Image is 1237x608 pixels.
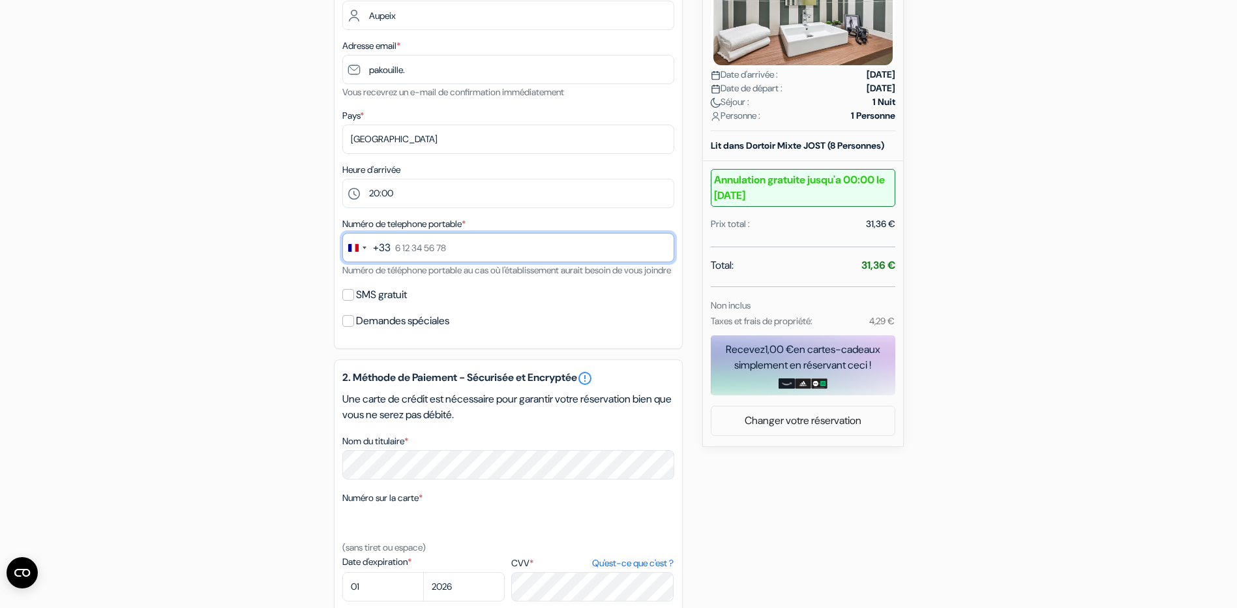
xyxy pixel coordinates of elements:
[342,55,674,84] input: Entrer adresse e-mail
[342,109,364,123] label: Pays
[342,217,466,231] label: Numéro de telephone portable
[861,258,895,272] strong: 31,36 €
[795,378,811,389] img: adidas-card.png
[342,541,426,553] small: (sans tiret ou espace)
[851,109,895,123] strong: 1 Personne
[872,95,895,109] strong: 1 Nuit
[373,240,391,256] div: +33
[711,315,812,327] small: Taxes et frais de propriété:
[711,84,721,94] img: calendar.svg
[711,342,895,373] div: Recevez en cartes-cadeaux simplement en réservant ceci !
[342,233,674,262] input: 6 12 34 56 78
[711,70,721,80] img: calendar.svg
[711,112,721,121] img: user_icon.svg
[779,378,795,389] img: amazon-card-no-text.png
[869,315,895,327] small: 4,29 €
[592,556,674,570] a: Qu'est-ce que c'est ?
[867,82,895,95] strong: [DATE]
[342,491,423,505] label: Numéro sur la carte
[342,555,505,569] label: Date d'expiration
[342,371,674,386] h5: 2. Méthode de Paiement - Sécurisée et Encryptée
[811,378,827,389] img: uber-uber-eats-card.png
[711,169,895,207] b: Annulation gratuite jusqu'a 00:00 le [DATE]
[711,299,751,311] small: Non inclus
[577,371,593,386] a: error_outline
[711,408,895,433] a: Changer votre réservation
[711,95,749,109] span: Séjour :
[356,286,407,304] label: SMS gratuit
[866,217,895,231] div: 31,36 €
[342,264,671,276] small: Numéro de téléphone portable au cas où l'établissement aurait besoin de vous joindre
[711,217,750,231] div: Prix total :
[342,163,400,177] label: Heure d'arrivée
[342,1,674,30] input: Entrer le nom de famille
[711,140,884,151] b: Lit dans Dortoir Mixte JOST (8 Personnes)
[711,109,760,123] span: Personne :
[342,39,400,53] label: Adresse email
[342,434,408,448] label: Nom du titulaire
[711,68,778,82] span: Date d'arrivée :
[711,98,721,108] img: moon.svg
[711,258,734,273] span: Total:
[356,312,449,330] label: Demandes spéciales
[867,68,895,82] strong: [DATE]
[711,82,782,95] span: Date de départ :
[342,391,674,423] p: Une carte de crédit est nécessaire pour garantir votre réservation bien que vous ne serez pas déb...
[511,556,674,570] label: CVV
[7,557,38,588] button: Ouvrir le widget CMP
[765,342,794,356] span: 1,00 €
[342,86,564,98] small: Vous recevrez un e-mail de confirmation immédiatement
[343,234,391,262] button: Change country, selected France (+33)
